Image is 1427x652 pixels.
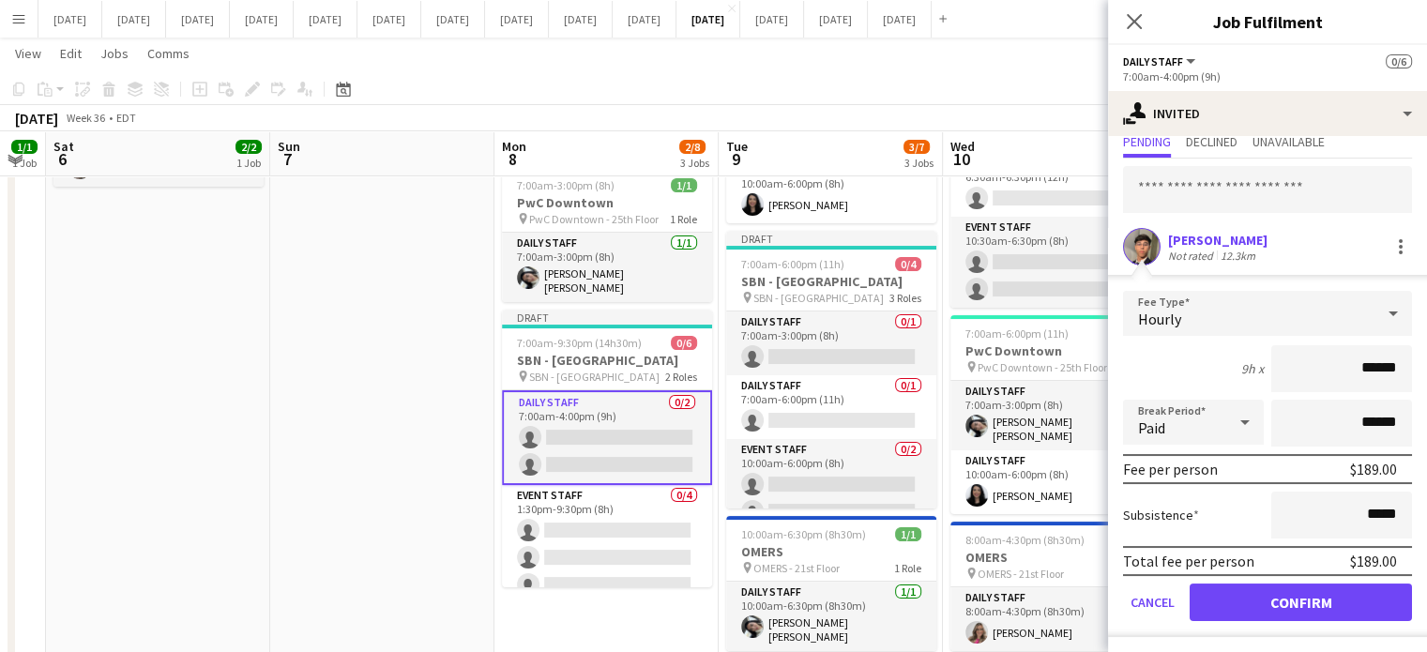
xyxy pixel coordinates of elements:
[950,315,1161,514] app-job-card: 7:00am-6:00pm (11h)2/2PwC Downtown PwC Downtown - 25th Floor2 RolesDaily Staff1/17:00am-3:00pm (8...
[680,156,709,170] div: 3 Jobs
[950,381,1161,450] app-card-role: Daily Staff1/17:00am-3:00pm (8h)[PERSON_NAME] [PERSON_NAME]
[11,140,38,154] span: 1/1
[726,543,936,560] h3: OMERS
[894,561,921,575] span: 1 Role
[726,516,936,651] app-job-card: 10:00am-6:30pm (8h30m)1/1OMERS OMERS - 21st Floor1 RoleDaily Staff1/110:00am-6:30pm (8h30m)[PERSO...
[38,1,102,38] button: [DATE]
[1123,54,1183,68] span: Daily Staff
[502,138,526,155] span: Mon
[1138,418,1165,437] span: Paid
[1138,310,1181,328] span: Hourly
[726,231,936,508] app-job-card: Draft7:00am-6:00pm (11h)0/4SBN - [GEOGRAPHIC_DATA] SBN - [GEOGRAPHIC_DATA]3 RolesDaily Staff0/17:...
[671,178,697,192] span: 1/1
[1350,552,1397,570] div: $189.00
[1386,54,1412,68] span: 0/6
[965,326,1069,341] span: 7:00am-6:00pm (11h)
[116,111,136,125] div: EDT
[741,257,844,271] span: 7:00am-6:00pm (11h)
[15,109,58,128] div: [DATE]
[1123,69,1412,83] div: 7:00am-4:00pm (9h)
[529,212,659,226] span: PwC Downtown - 25th Floor
[679,140,706,154] span: 2/8
[421,1,485,38] button: [DATE]
[1217,249,1259,263] div: 12.3km
[549,1,613,38] button: [DATE]
[12,156,37,170] div: 1 Job
[753,291,884,305] span: SBN - [GEOGRAPHIC_DATA]
[1123,135,1171,148] span: Pending
[1168,249,1217,263] div: Not rated
[726,159,936,223] app-card-role: Daily Staff1/110:00am-6:00pm (8h)[PERSON_NAME]
[889,291,921,305] span: 3 Roles
[53,138,74,155] span: Sat
[1350,460,1397,478] div: $189.00
[502,310,712,325] div: Draft
[15,45,41,62] span: View
[950,587,1161,651] app-card-role: Daily Staff1/18:00am-4:30pm (8h30m)[PERSON_NAME]
[230,1,294,38] button: [DATE]
[904,156,934,170] div: 3 Jobs
[950,342,1161,359] h3: PwC Downtown
[502,390,712,485] app-card-role: Daily Staff0/27:00am-4:00pm (9h)
[723,148,748,170] span: 9
[671,336,697,350] span: 0/6
[60,45,82,62] span: Edit
[726,439,936,530] app-card-role: Event Staff0/210:00am-6:00pm (8h)
[1168,232,1268,249] div: [PERSON_NAME]
[502,167,712,302] app-job-card: 7:00am-3:00pm (8h)1/1PwC Downtown PwC Downtown - 25th Floor1 RoleDaily Staff1/17:00am-3:00pm (8h)...
[53,41,89,66] a: Edit
[499,148,526,170] span: 8
[950,138,975,155] span: Wed
[502,310,712,587] app-job-card: Draft7:00am-9:30pm (14h30m)0/6SBN - [GEOGRAPHIC_DATA] SBN - [GEOGRAPHIC_DATA]2 RolesDaily Staff0/...
[726,375,936,439] app-card-role: Daily Staff0/17:00am-6:00pm (11h)
[950,450,1161,514] app-card-role: Daily Staff1/110:00am-6:00pm (8h)[PERSON_NAME]
[726,311,936,375] app-card-role: Daily Staff0/17:00am-3:00pm (8h)
[102,1,166,38] button: [DATE]
[502,233,712,302] app-card-role: Daily Staff1/17:00am-3:00pm (8h)[PERSON_NAME] [PERSON_NAME]
[950,153,1161,217] app-card-role: Daily Staff0/16:30am-6:30pm (12h)
[93,41,136,66] a: Jobs
[950,217,1161,308] app-card-role: Event Staff0/210:30am-6:30pm (8h)
[726,273,936,290] h3: SBN - [GEOGRAPHIC_DATA]
[670,212,697,226] span: 1 Role
[1123,54,1198,68] button: Daily Staff
[517,336,642,350] span: 7:00am-9:30pm (14h30m)
[517,178,615,192] span: 7:00am-3:00pm (8h)
[726,138,748,155] span: Tue
[1123,584,1182,621] button: Cancel
[485,1,549,38] button: [DATE]
[948,148,975,170] span: 10
[235,140,262,154] span: 2/2
[1123,552,1254,570] div: Total fee per person
[804,1,868,38] button: [DATE]
[978,567,1064,581] span: OMERS - 21st Floor
[1108,9,1427,34] h3: Job Fulfilment
[950,522,1161,651] app-job-card: 8:00am-4:30pm (8h30m)1/1OMERS OMERS - 21st Floor1 RoleDaily Staff1/18:00am-4:30pm (8h30m)[PERSON_...
[1123,507,1199,523] label: Subsistence
[895,527,921,541] span: 1/1
[502,485,712,630] app-card-role: Event Staff0/41:30pm-9:30pm (8h)
[62,111,109,125] span: Week 36
[950,549,1161,566] h3: OMERS
[502,194,712,211] h3: PwC Downtown
[665,370,697,384] span: 2 Roles
[278,138,300,155] span: Sun
[51,148,74,170] span: 6
[978,360,1107,374] span: PwC Downtown - 25th Floor
[147,45,190,62] span: Comms
[1186,135,1237,148] span: Declined
[166,1,230,38] button: [DATE]
[613,1,676,38] button: [DATE]
[965,533,1085,547] span: 8:00am-4:30pm (8h30m)
[741,527,866,541] span: 10:00am-6:30pm (8h30m)
[100,45,129,62] span: Jobs
[140,41,197,66] a: Comms
[236,156,261,170] div: 1 Job
[1123,460,1218,478] div: Fee per person
[1241,360,1264,377] div: 9h x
